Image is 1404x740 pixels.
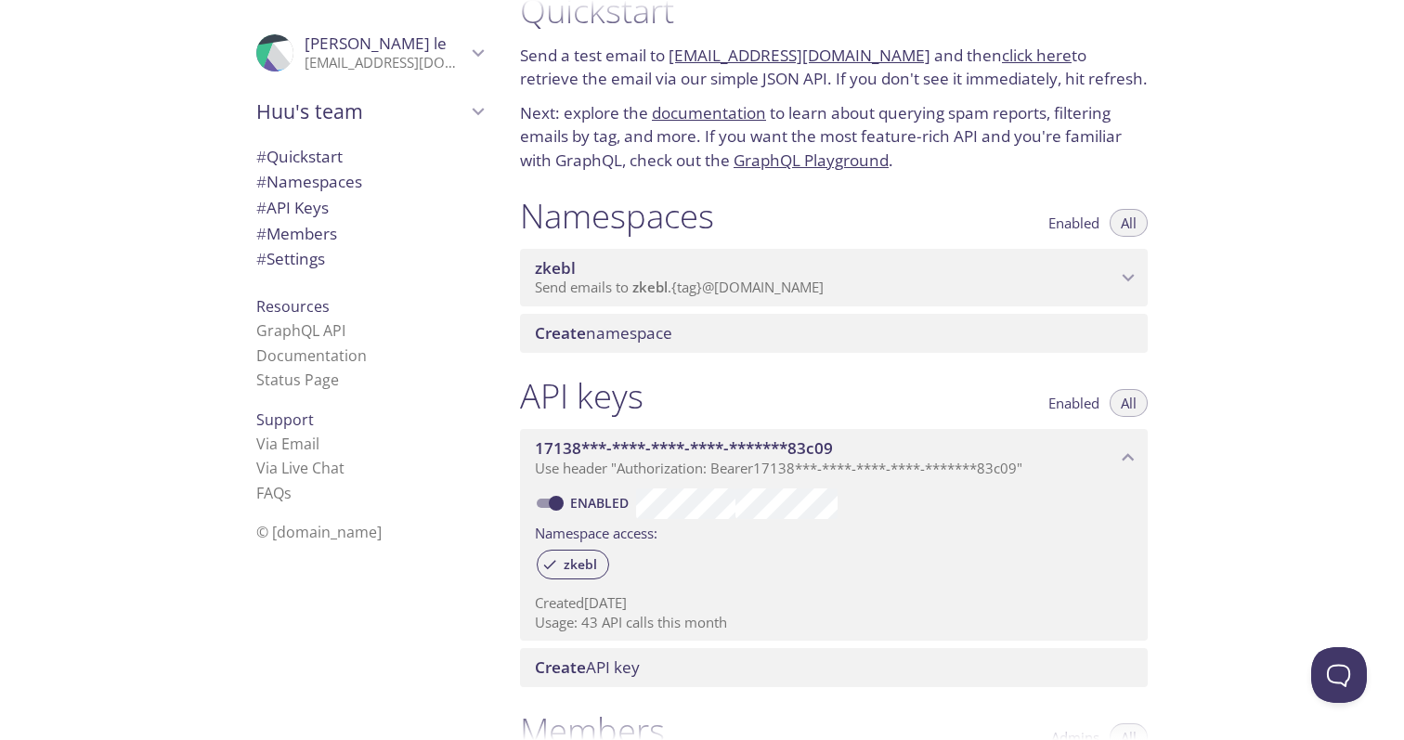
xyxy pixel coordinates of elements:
div: Create API Key [520,648,1148,687]
a: Via Live Chat [256,458,344,478]
div: Huu's team [241,87,498,136]
p: Next: explore the to learn about querying spam reports, filtering emails by tag, and more. If you... [520,101,1148,173]
label: Namespace access: [535,519,657,546]
a: click here [1002,45,1072,66]
p: Usage: 43 API calls this month [535,613,1133,632]
span: Quickstart [256,146,343,167]
button: All [1110,209,1148,237]
div: Create namespace [520,314,1148,353]
div: API Keys [241,195,498,221]
span: [PERSON_NAME] le [305,32,447,54]
button: Enabled [1037,209,1111,237]
span: Create [535,656,586,678]
span: # [256,197,266,218]
span: zkebl [632,278,668,296]
a: GraphQL API [256,320,345,341]
div: zkebl namespace [520,249,1148,306]
p: [EMAIL_ADDRESS][DOMAIN_NAME] [305,54,466,72]
span: Resources [256,296,330,317]
a: Via Email [256,434,319,454]
iframe: Help Scout Beacon - Open [1311,647,1367,703]
span: # [256,146,266,167]
span: zkebl [552,556,608,573]
div: Namespaces [241,169,498,195]
span: Support [256,409,314,430]
a: Status Page [256,370,339,390]
h1: Namespaces [520,195,714,237]
span: # [256,223,266,244]
div: Team Settings [241,246,498,272]
span: © [DOMAIN_NAME] [256,522,382,542]
span: Namespaces [256,171,362,192]
p: Created [DATE] [535,593,1133,613]
span: zkebl [535,257,576,279]
span: Create [535,322,586,344]
span: Huu's team [256,98,466,124]
div: Huu le [241,22,498,84]
a: documentation [652,102,766,123]
div: Members [241,221,498,247]
span: Send emails to . {tag} @[DOMAIN_NAME] [535,278,824,296]
span: Settings [256,248,325,269]
a: Documentation [256,345,367,366]
button: All [1110,389,1148,417]
a: GraphQL Playground [734,149,889,171]
span: namespace [535,322,672,344]
a: FAQ [256,483,292,503]
span: s [284,483,292,503]
span: Members [256,223,337,244]
span: API key [535,656,640,678]
span: # [256,171,266,192]
span: # [256,248,266,269]
span: API Keys [256,197,329,218]
button: Enabled [1037,389,1111,417]
a: Enabled [567,494,636,512]
a: [EMAIL_ADDRESS][DOMAIN_NAME] [669,45,930,66]
h1: API keys [520,375,643,417]
div: zkebl [537,550,609,579]
div: Quickstart [241,144,498,170]
p: Send a test email to and then to retrieve the email via our simple JSON API. If you don't see it ... [520,44,1148,91]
